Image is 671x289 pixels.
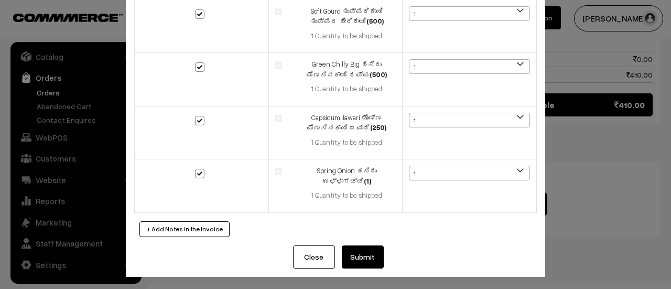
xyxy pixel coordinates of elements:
[298,84,396,94] div: 1 Quantity to be shipped
[366,17,384,25] strong: (500)
[370,123,386,132] strong: (250)
[409,60,529,74] span: 1
[298,190,396,201] div: 1 Quantity to be shipped
[298,113,396,133] div: Capsicum Jawari ಡೊಣ್ಣ ಮೆಣಸಿನಕಾಯಿ ಜವಾರಿ
[409,6,530,21] span: 1
[298,59,396,80] div: Green Chilly Big ಹಸಿರು ಮೆಣಸಿನಕಾಯಿ ದಪ್ಪ
[409,7,529,22] span: 1
[298,137,396,148] div: 1 Quantity to be shipped
[275,61,282,68] img: product.jpg
[275,115,282,122] img: product.jpg
[298,166,396,186] div: Spring Onion ಹಸಿರು ಉಳ್ಳಾಗಡ್ಡಿ
[409,166,530,180] span: 1
[275,168,282,175] img: product.jpg
[298,31,396,41] div: 1 Quantity to be shipped
[370,70,387,79] strong: (500)
[298,6,396,27] div: Soft Gourd ತುಪ್ಪರಿಕಾಯಿ ತುಪ್ಪದ ಹೀರಿಕಾಯಿ
[139,221,230,237] button: + Add Notes in the Invoice
[409,166,529,181] span: 1
[275,8,282,15] img: product.jpg
[364,177,371,185] strong: (1)
[293,245,335,269] button: Close
[342,245,384,269] button: Submit
[409,113,530,127] span: 1
[409,59,530,74] span: 1
[409,113,529,128] span: 1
